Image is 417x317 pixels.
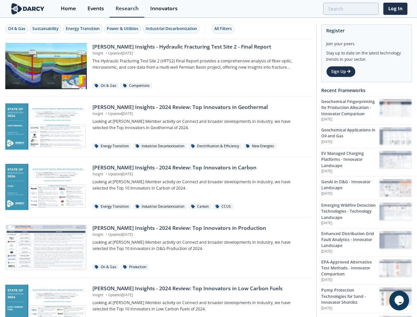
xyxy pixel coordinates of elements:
p: [DATE] [321,169,379,174]
div: New Energies [244,143,276,149]
div: EV Managed Charging Platforms - Innovator Landscape [321,151,379,169]
div: Enhanced Distribution Grid Fault Analytics - Innovator Landscape [321,231,379,249]
div: Join your peers [326,36,407,47]
div: Geochemical Applications in Oil and Gas [321,127,379,139]
p: Insight Updated [DATE] [92,293,307,298]
p: [DATE] [321,139,379,145]
a: Pump Protection Technologies for Sand - Innovator Shortlist [DATE] Pump Protection Technologies f... [321,285,412,313]
button: Energy Transition [63,24,102,33]
button: Sustainability [30,24,61,33]
div: Power & Utilities [107,26,138,32]
div: Research [116,6,139,11]
div: Pump Protection Technologies for Sand - Innovator Shortlist [321,287,379,305]
div: Sustainability [32,26,59,32]
a: Geochemical Applications in Oil and Gas [DATE] Geochemical Applications in Oil and Gas preview [321,124,412,148]
div: Electrification & Efficiency [189,143,241,149]
div: Events [87,6,104,11]
div: CCUS [213,204,233,210]
span: • [104,111,108,116]
a: Darcy Insights - 2024 Review: Top Innovators in Production preview [PERSON_NAME] Insights - 2024 ... [5,224,312,270]
div: Register [326,25,407,36]
div: Oil & Gas [92,264,119,270]
div: Emerging Wildfire Detection Technologies - Technology Landscape [321,202,379,221]
button: Oil & Gas [5,24,28,33]
p: [DATE] [321,191,379,196]
a: Darcy Insights - 2024 Review: Top Innovators in Geothermal preview [PERSON_NAME] Insights - 2024 ... [5,103,312,150]
button: All Filters [212,24,234,33]
div: Industrial Decarbonization [146,26,197,32]
p: Insight Updated [DATE] [92,51,307,56]
span: • [104,293,108,297]
a: GenAI in O&G - Innovator Landscape [DATE] GenAI in O&G - Innovator Landscape preview [321,176,412,200]
div: Innovators [150,6,178,11]
div: Oil & Gas [8,26,25,32]
img: logo-wide.svg [10,3,46,15]
div: Energy Transition [92,143,131,149]
p: Insight Updated [DATE] [92,111,307,117]
iframe: chat widget [389,291,410,310]
p: The Hydraulic Fracturing Test Site 2 (HFTS2) Final Report provides a comprehensive analysis of fi... [92,58,307,70]
p: [DATE] [321,277,379,283]
a: Darcy Insights - 2024 Review: Top Innovators in Carbon preview [PERSON_NAME] Insights - 2024 Revi... [5,164,312,210]
div: EPA-Approved Alternative Test Methods - Innovator Comparison [321,259,379,277]
p: Looking at [PERSON_NAME] Member activity on Connect and broader developments in industry, we have... [92,119,307,131]
a: Emerging Wildfire Detection Technologies - Technology Landscape [DATE] Emerging Wildfire Detectio... [321,200,412,228]
p: [DATE] [321,221,379,226]
div: Home [61,6,76,11]
p: Looking at [PERSON_NAME] Member activity on Connect and broader developments in industry, we have... [92,179,307,191]
a: EV Managed Charging Platforms - Innovator Landscape [DATE] EV Managed Charging Platforms - Innova... [321,148,412,176]
a: Sign Up [326,66,356,77]
div: Energy Transition [66,26,100,32]
span: • [104,51,108,55]
div: [PERSON_NAME] Insights - Hydraulic Fracturing Test Site 2 - Final Report [92,43,307,51]
button: Industrial Decarbonization [143,24,200,33]
p: [DATE] [321,306,379,311]
div: Recent Frameworks [321,85,412,96]
div: Oil & Gas [92,83,119,89]
p: Insight Updated [DATE] [92,232,307,237]
div: Industrial Decarbonization [133,204,187,210]
div: [PERSON_NAME] Insights - 2024 Review: Top Innovators in Production [92,224,307,232]
a: Log In [383,3,407,15]
div: GenAI in O&G - Innovator Landscape [321,179,379,191]
p: Looking at [PERSON_NAME] Member activity on Connect and broader developments in industry, we have... [92,300,307,312]
div: Carbon [189,204,211,210]
div: [PERSON_NAME] Insights - 2024 Review: Top Innovators in Geothermal [92,103,307,111]
a: Darcy Insights - Hydraulic Fracturing Test Site 2 - Final Report preview [PERSON_NAME] Insights -... [5,43,312,89]
div: All Filters [214,26,232,32]
div: [PERSON_NAME] Insights - 2024 Review: Top Innovators in Low Carbon Fuels [92,285,307,293]
a: EPA-Approved Alternative Test Methods - Innovator Comparison [DATE] EPA-Approved Alternative Test... [321,257,412,285]
input: Advanced Search [323,3,379,15]
div: Completions [121,83,152,89]
p: Insight Updated [DATE] [92,172,307,177]
span: • [104,172,108,176]
p: Looking at [PERSON_NAME] Member activity on Connect and broader developments in industry, we have... [92,239,307,252]
div: Production [121,264,149,270]
button: Power & Utilities [104,24,141,33]
div: Energy Transition [92,204,131,210]
div: Geochemical Fingerprinting for Production Allocation - Innovator Comparison [321,99,379,117]
a: Enhanced Distribution Grid Fault Analytics - Innovator Landscape [DATE] Enhanced Distribution Gri... [321,228,412,257]
div: Industrial Decarbonization [133,143,187,149]
a: Geochemical Fingerprinting for Production Allocation - Innovator Comparison [DATE] Geochemical Fi... [321,96,412,124]
p: [DATE] [321,117,379,122]
span: • [104,232,108,237]
div: Stay up to date on the latest technology trends in your sector. [326,47,407,62]
p: [DATE] [321,249,379,254]
div: [PERSON_NAME] Insights - 2024 Review: Top Innovators in Carbon [92,164,307,172]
